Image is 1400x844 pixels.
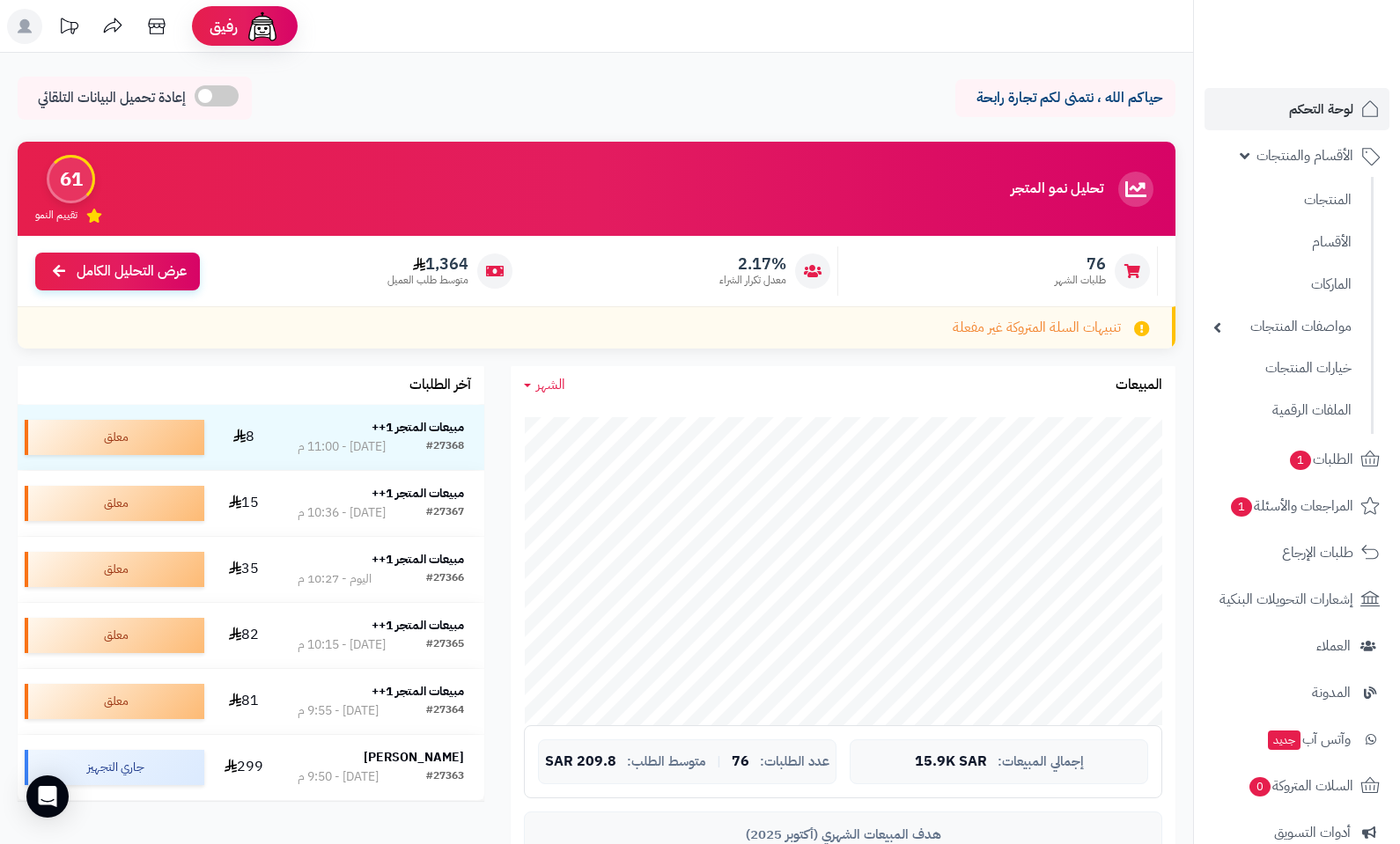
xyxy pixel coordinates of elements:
[1280,48,1383,84] img: logo-2.png
[35,253,200,290] a: عرض التحليل الكامل
[77,261,187,282] span: عرض التحليل الكامل
[1205,485,1389,527] a: المراجعات والأسئلة1
[372,616,464,635] strong: مبيعات المتجر 1++
[1312,680,1351,705] span: المدونة
[1205,308,1360,346] a: مواصفات المنتجات
[1289,97,1353,121] span: لوحة التحكم
[35,208,77,223] span: تقييم النمو
[372,418,464,437] strong: مبيعات المتجر 1++
[1288,447,1353,472] span: الطلبات
[211,405,277,470] td: 8
[1249,777,1271,796] span: 0
[719,273,786,288] span: معدل تكرار الشراء
[426,438,464,456] div: #27368
[25,486,204,521] div: معلق
[538,826,1148,844] div: هدف المبيعات الشهري (أكتوبر 2025)
[298,438,386,456] div: [DATE] - 11:00 م
[732,754,749,770] span: 76
[25,618,204,653] div: معلق
[1205,672,1389,714] a: المدونة
[1205,578,1389,620] a: إشعارات التحويلات البنكية
[387,254,468,274] span: 1,364
[426,702,464,720] div: #27364
[387,273,468,288] span: متوسط طلب العميل
[1268,730,1301,750] span: جديد
[1205,266,1360,304] a: الماركات
[1205,224,1360,261] a: الأقسام
[1055,273,1106,288] span: طلبات الشهر
[426,768,464,786] div: #27363
[1219,587,1353,612] span: إشعارات التحويلات البنكية
[536,374,565,395] span: الشهر
[426,570,464,588] div: #27366
[1282,540,1353,565] span: طلبات الإرجاع
[298,636,386,654] div: [DATE] - 10:15 م
[211,537,277,602] td: 35
[717,755,721,768] span: |
[760,754,829,769] span: عدد الطلبات:
[1266,727,1351,752] span: وآتس آب
[25,420,204,455] div: معلق
[998,754,1084,769] span: إجمالي المبيعات:
[1205,532,1389,574] a: طلبات الإرجاع
[372,550,464,569] strong: مبيعات المتجر 1++
[1205,392,1360,429] a: الملفات الرقمية
[1205,88,1389,130] a: لوحة التحكم
[245,9,280,44] img: ai-face.png
[409,378,471,393] h3: آخر الطلبات
[1205,438,1389,481] a: الطلبات1
[1205,765,1389,807] a: السلات المتروكة0
[627,754,706,769] span: متوسط الطلب:
[1116,378,1162,393] h3: المبيعات
[1205,349,1360,387] a: خيارات المنتجات
[298,768,379,786] div: [DATE] - 9:50 م
[210,16,238,37] span: رفيق
[298,570,372,588] div: اليوم - 10:27 م
[953,318,1121,338] span: تنبيهات السلة المتروكة غير مفعلة
[1231,497,1252,517] span: 1
[969,88,1162,108] p: حياكم الله ، نتمنى لكم تجارة رابحة
[1229,494,1353,518] span: المراجعات والأسئلة
[1205,181,1360,219] a: المنتجات
[25,684,204,719] div: معلق
[25,750,204,785] div: جاري التجهيز
[211,735,277,800] td: 299
[298,504,386,522] div: [DATE] - 10:36 م
[1011,181,1103,197] h3: تحليل نمو المتجر
[1205,625,1389,667] a: العملاء
[719,254,786,274] span: 2.17%
[26,775,69,818] div: Open Intercom Messenger
[1205,718,1389,760] a: وآتس آبجديد
[426,504,464,522] div: #27367
[211,471,277,536] td: 15
[1256,143,1353,168] span: الأقسام والمنتجات
[364,748,464,767] strong: [PERSON_NAME]
[372,484,464,503] strong: مبيعات المتجر 1++
[524,375,565,395] a: الشهر
[25,552,204,587] div: معلق
[1290,451,1311,470] span: 1
[1055,254,1106,274] span: 76
[915,754,987,770] span: 15.9K SAR
[38,88,186,108] span: إعادة تحميل البيانات التلقائي
[211,669,277,734] td: 81
[211,603,277,668] td: 82
[298,702,379,720] div: [DATE] - 9:55 م
[1316,634,1351,658] span: العملاء
[545,754,616,770] span: 209.8 SAR
[426,636,464,654] div: #27365
[1248,774,1353,798] span: السلات المتروكة
[47,9,91,48] a: تحديثات المنصة
[372,682,464,701] strong: مبيعات المتجر 1++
